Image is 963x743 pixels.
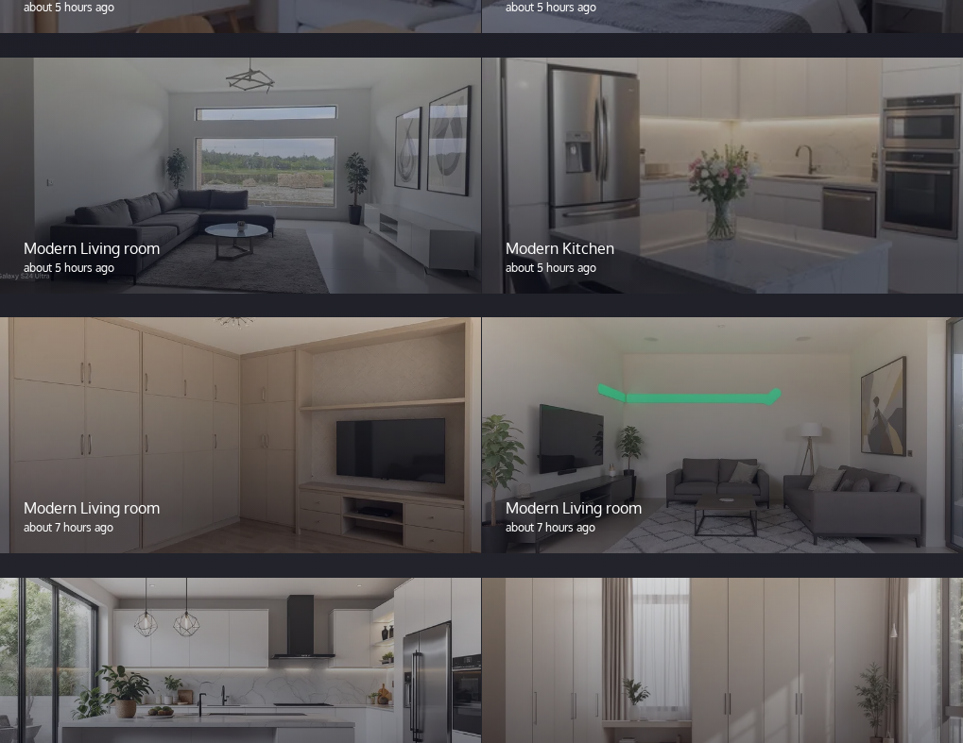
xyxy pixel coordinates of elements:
p: about 7 hours ago [24,519,457,536]
p: Modern Kitchen [506,237,939,260]
p: Modern Living room [24,497,457,519]
p: about 7 hours ago [506,519,939,536]
p: about 5 hours ago [24,260,457,277]
p: Modern Living room [24,237,457,260]
p: Modern Living room [506,497,939,519]
p: about 5 hours ago [506,260,939,277]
